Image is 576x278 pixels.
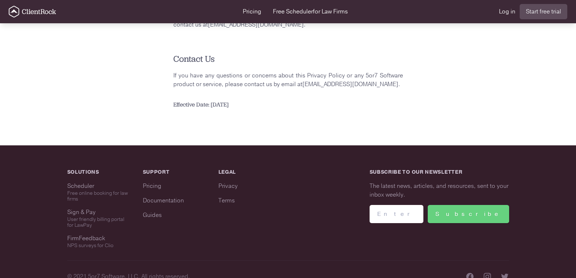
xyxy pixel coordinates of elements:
a: Guides [143,211,162,219]
a: [EMAIL_ADDRESS][DOMAIN_NAME] [302,80,398,88]
a: Go to the homepage [9,6,56,17]
a: [EMAIL_ADDRESS][DOMAIN_NAME] [208,21,304,29]
a: FirmFeedback NPS surveys for Clio [67,234,131,249]
div: FirmFeedback [67,234,131,243]
a: Terms [218,197,235,205]
input: Email address [370,205,423,223]
a: Log in [499,7,515,16]
a: Documentation [143,197,184,205]
button: Subscribe [428,205,509,223]
p: The latest news, articles, and resources, sent to your inbox weekly. [370,182,509,199]
div: NPS surveys for Clio [67,243,131,249]
h4: Legal [218,169,282,176]
div: Scheduler [67,182,131,190]
p: If you have any questions or concerns about this Privacy Policy or any 5or7 Software product or s... [173,71,403,89]
h4: Support [143,169,207,176]
div: User friendly billing portal for LawPay [67,217,131,228]
h4: Solutions [67,169,131,176]
h2: Contact Us [173,52,403,65]
a: Free Schedulerfor Law Firms [273,7,348,16]
a: Sign & Pay User friendly billing portal for LawPay [67,208,131,228]
span: for Law Firms [313,8,348,16]
h4: Effective Date: [DATE] [173,100,403,109]
a: Pricing [243,7,261,16]
a: Scheduler Free online booking for law firms [67,182,131,202]
div: Sign & Pay [67,208,131,217]
div: Free online booking for law firms [67,190,131,202]
a: Start free trial [520,4,567,19]
svg: ClientRock Logo [9,6,56,17]
h4: Subscribe to our newsletter [370,169,509,176]
a: Pricing [143,182,161,190]
a: Privacy [218,182,238,190]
